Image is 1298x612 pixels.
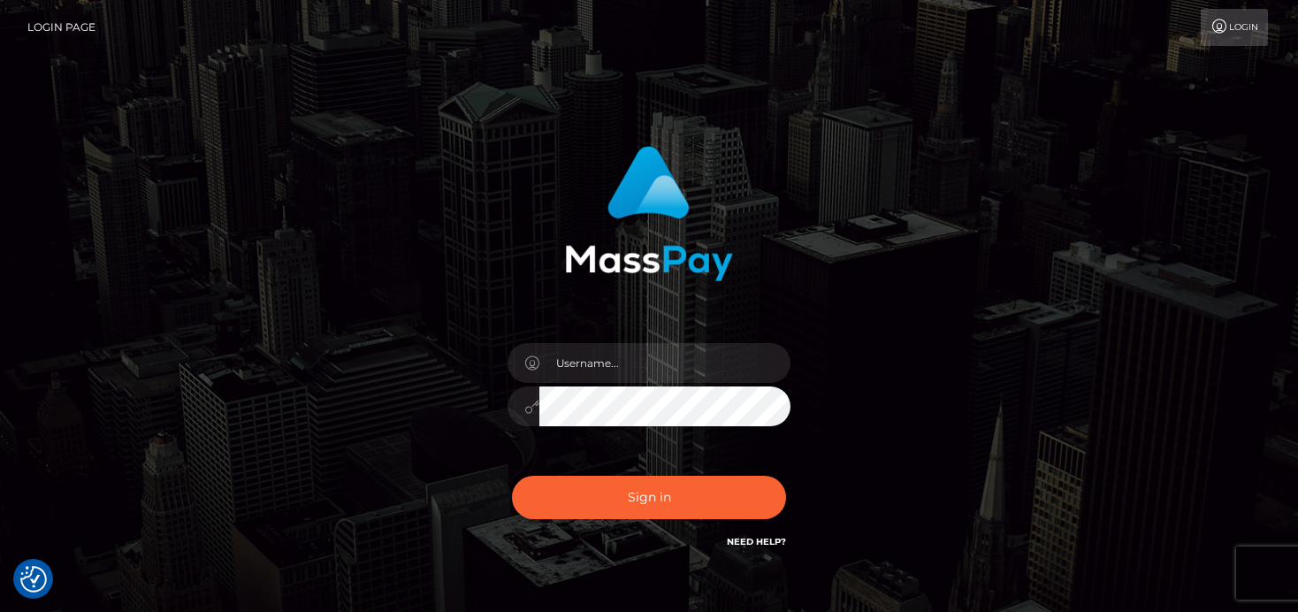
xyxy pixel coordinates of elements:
[1201,9,1268,46] a: Login
[20,566,47,593] img: Revisit consent button
[512,476,786,519] button: Sign in
[727,536,786,547] a: Need Help?
[539,343,790,383] input: Username...
[565,146,733,281] img: MassPay Login
[27,9,95,46] a: Login Page
[20,566,47,593] button: Consent Preferences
